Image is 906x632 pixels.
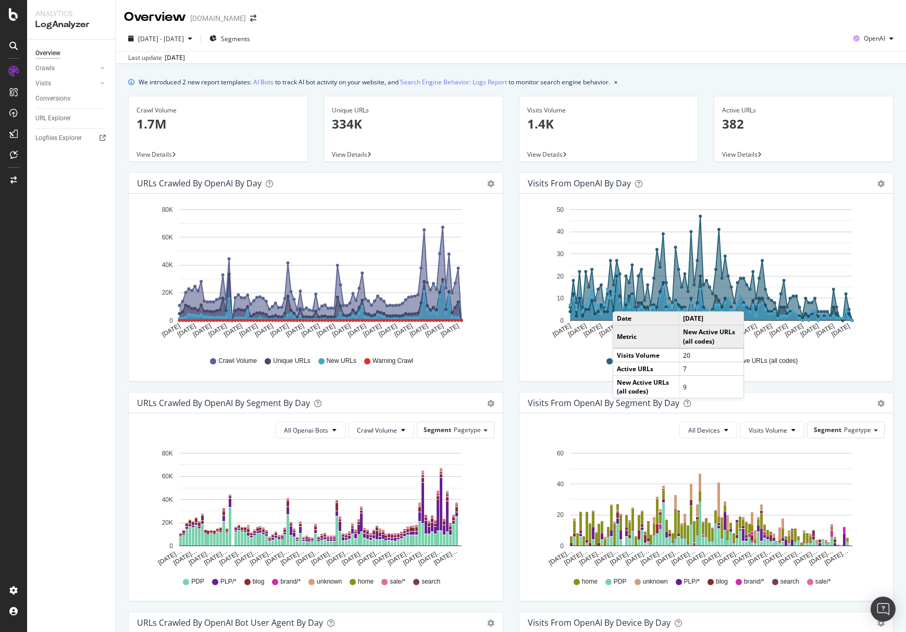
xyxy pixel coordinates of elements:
text: [DATE] [830,322,851,338]
td: Visits Volume [613,348,679,362]
text: 0 [169,317,173,324]
span: [DATE] - [DATE] [138,34,184,43]
td: Metric [613,325,679,348]
button: Visits Volume [740,422,804,438]
div: Conversions [35,93,70,104]
p: 382 [722,115,885,133]
text: [DATE] [393,322,414,338]
text: 80K [162,450,173,457]
a: URL Explorer [35,113,108,124]
text: 50 [556,206,564,213]
text: [DATE] [582,322,603,338]
text: [DATE] [254,322,275,338]
span: Pagetype [844,425,871,434]
span: brand/* [744,577,764,586]
text: [DATE] [284,322,305,338]
span: unknown [643,577,668,586]
td: 7 [679,362,743,375]
span: View Details [722,150,758,159]
button: close banner [612,74,620,90]
text: [DATE] [238,322,259,338]
span: Segment [814,425,841,434]
button: [DATE] - [DATE] [124,30,196,47]
div: gear [487,400,494,407]
button: OpenAI [849,30,898,47]
text: 40 [556,229,564,236]
div: A chart. [528,202,881,347]
text: [DATE] [408,322,429,338]
text: 60K [162,234,173,241]
div: Logfiles Explorer [35,133,82,144]
text: [DATE] [567,322,588,338]
div: gear [487,620,494,627]
td: 9 [679,375,743,398]
div: URLs Crawled by OpenAI By Segment By Day [137,398,310,408]
span: Warning Crawl [373,357,413,365]
div: Last update [128,53,185,62]
p: 1.7M [136,115,300,133]
div: Active URLs [722,106,885,115]
text: 20K [162,289,173,297]
span: New Active URLs (all codes) [719,357,798,365]
text: [DATE] [192,322,213,338]
div: Visits From OpenAI By Device By Day [528,617,671,628]
a: Conversions [35,93,108,104]
span: search [421,577,440,586]
text: 40K [162,496,173,503]
div: Unique URLs [332,106,495,115]
text: [DATE] [331,322,352,338]
span: Segments [221,34,250,43]
span: Segment [424,425,451,434]
div: Visits from OpenAI By Segment By Day [528,398,679,408]
div: Crawls [35,63,55,74]
span: All Devices [688,426,720,435]
span: New URLs [327,357,356,365]
div: gear [877,180,885,187]
text: [DATE] [799,322,820,338]
text: 0 [560,317,564,324]
div: Visits Volume [527,106,690,115]
svg: A chart. [137,447,490,567]
div: We introduced 2 new report templates: to track AI bot activity on your website, and to monitor se... [139,77,610,87]
p: 1.4K [527,115,690,133]
span: Unique URLs [273,357,310,365]
text: [DATE] [269,322,290,338]
div: gear [877,400,885,407]
div: Crawl Volume [136,106,300,115]
button: All Openai Bots [275,422,345,438]
div: [DOMAIN_NAME] [190,13,246,23]
span: All Openai Bots [284,426,328,435]
span: sale/* [390,577,405,586]
text: [DATE] [207,322,228,338]
text: [DATE] [346,322,367,338]
text: [DATE] [316,322,337,338]
div: Open Intercom Messenger [871,597,896,622]
text: [DATE] [424,322,445,338]
text: [DATE] [598,322,618,338]
text: 40K [162,261,173,269]
div: arrow-right-arrow-left [250,15,256,22]
text: [DATE] [784,322,804,338]
td: Active URLs [613,362,679,375]
div: A chart. [137,202,490,347]
div: Visits [35,78,51,89]
text: 0 [560,542,564,550]
text: [DATE] [300,322,321,338]
text: 60K [162,473,173,480]
text: 20K [162,519,173,526]
text: 80K [162,206,173,213]
div: gear [487,180,494,187]
div: [DATE] [165,53,185,62]
span: PLP/* [684,577,700,586]
td: Date [613,312,679,325]
div: URLs Crawled by OpenAI bot User Agent By Day [137,617,323,628]
div: Analytics [35,8,107,19]
button: Segments [205,30,254,47]
text: [DATE] [814,322,835,338]
button: All Devices [679,422,737,438]
text: 20 [556,273,564,280]
span: Crawl Volume [218,357,257,365]
svg: A chart. [528,447,881,567]
div: URLs Crawled by OpenAI by day [137,178,262,188]
text: [DATE] [362,322,383,338]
